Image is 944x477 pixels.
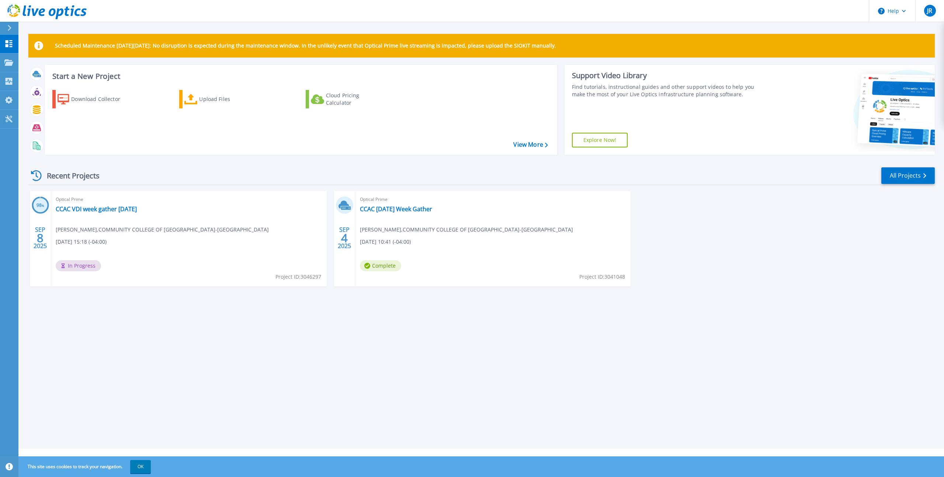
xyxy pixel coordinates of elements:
a: Cloud Pricing Calculator [306,90,388,108]
button: OK [130,460,151,473]
div: SEP 2025 [33,224,47,251]
div: Upload Files [199,92,258,107]
span: Project ID: 3046297 [275,273,321,281]
span: Complete [360,260,401,271]
span: Optical Prime [360,195,627,203]
span: Project ID: 3041048 [579,273,625,281]
h3: 98 [32,201,49,210]
a: Upload Files [179,90,261,108]
div: SEP 2025 [337,224,351,251]
div: Find tutorials, instructional guides and other support videos to help you make the most of your L... [572,83,763,98]
span: Optical Prime [56,195,322,203]
div: Recent Projects [28,167,110,185]
p: Scheduled Maintenance [DATE][DATE]: No disruption is expected during the maintenance window. In t... [55,43,556,49]
a: Download Collector [52,90,135,108]
a: View More [513,141,548,148]
span: JR [927,8,932,14]
a: CCAC [DATE] Week Gather [360,205,432,213]
span: 8 [37,235,44,241]
a: All Projects [881,167,935,184]
span: [DATE] 10:41 (-04:00) [360,238,411,246]
div: Download Collector [71,92,130,107]
span: [PERSON_NAME] , COMMUNITY COLLEGE OF [GEOGRAPHIC_DATA]-[GEOGRAPHIC_DATA] [56,226,269,234]
h3: Start a New Project [52,72,548,80]
a: CCAC VDI week gather [DATE] [56,205,137,213]
span: [PERSON_NAME] , COMMUNITY COLLEGE OF [GEOGRAPHIC_DATA]-[GEOGRAPHIC_DATA] [360,226,573,234]
div: Support Video Library [572,71,763,80]
a: Explore Now! [572,133,628,147]
span: 4 [341,235,348,241]
span: In Progress [56,260,101,271]
span: [DATE] 15:18 (-04:00) [56,238,107,246]
span: This site uses cookies to track your navigation. [20,460,151,473]
div: Cloud Pricing Calculator [326,92,385,107]
span: % [42,203,44,208]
